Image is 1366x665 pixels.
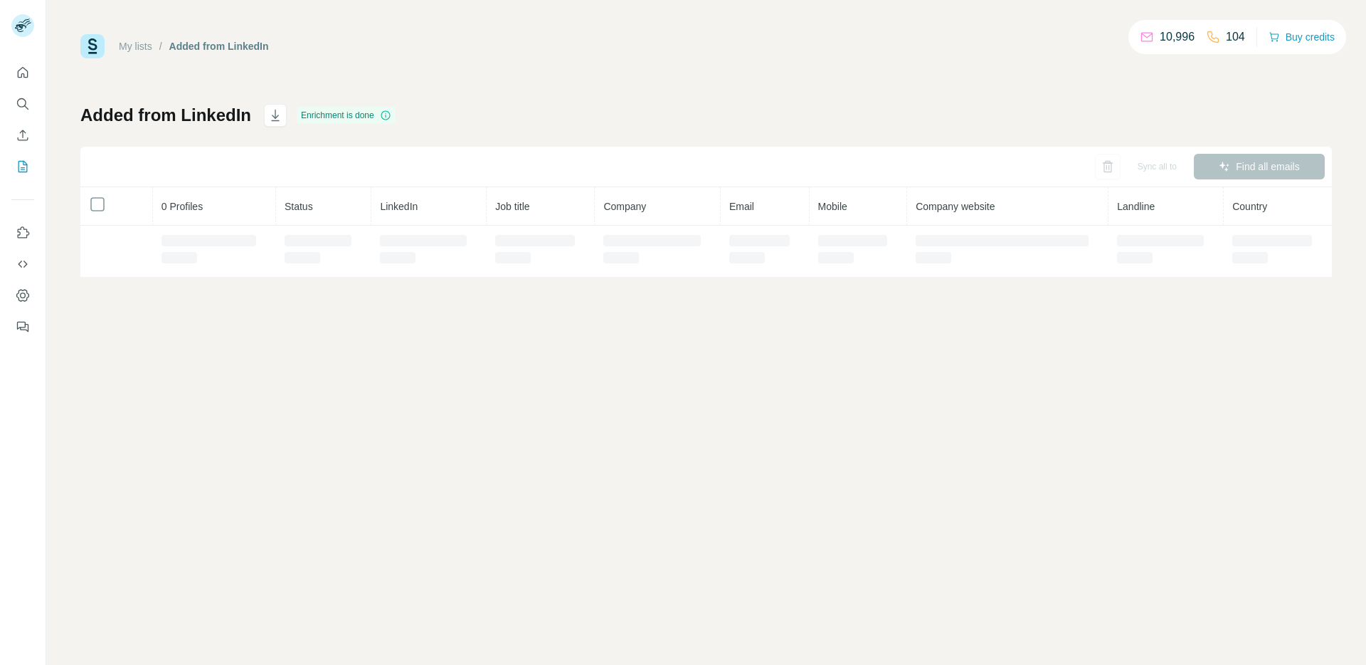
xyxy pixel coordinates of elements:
button: My lists [11,154,34,179]
button: Feedback [11,314,34,340]
li: / [159,39,162,53]
button: Search [11,91,34,117]
span: Company website [916,201,995,212]
button: Buy credits [1269,27,1335,47]
p: 104 [1226,28,1245,46]
button: Enrich CSV [11,122,34,148]
button: Use Surfe API [11,251,34,277]
div: Enrichment is done [297,107,396,124]
span: Company [603,201,646,212]
p: 10,996 [1160,28,1195,46]
span: Landline [1117,201,1155,212]
span: Mobile [818,201,847,212]
button: Use Surfe on LinkedIn [11,220,34,246]
button: Quick start [11,60,34,85]
h1: Added from LinkedIn [80,104,251,127]
span: LinkedIn [380,201,418,212]
img: Surfe Logo [80,34,105,58]
span: 0 Profiles [162,201,203,212]
div: Added from LinkedIn [169,39,269,53]
button: Dashboard [11,283,34,308]
span: Email [729,201,754,212]
a: My lists [119,41,152,52]
span: Status [285,201,313,212]
span: Job title [495,201,529,212]
span: Country [1232,201,1267,212]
